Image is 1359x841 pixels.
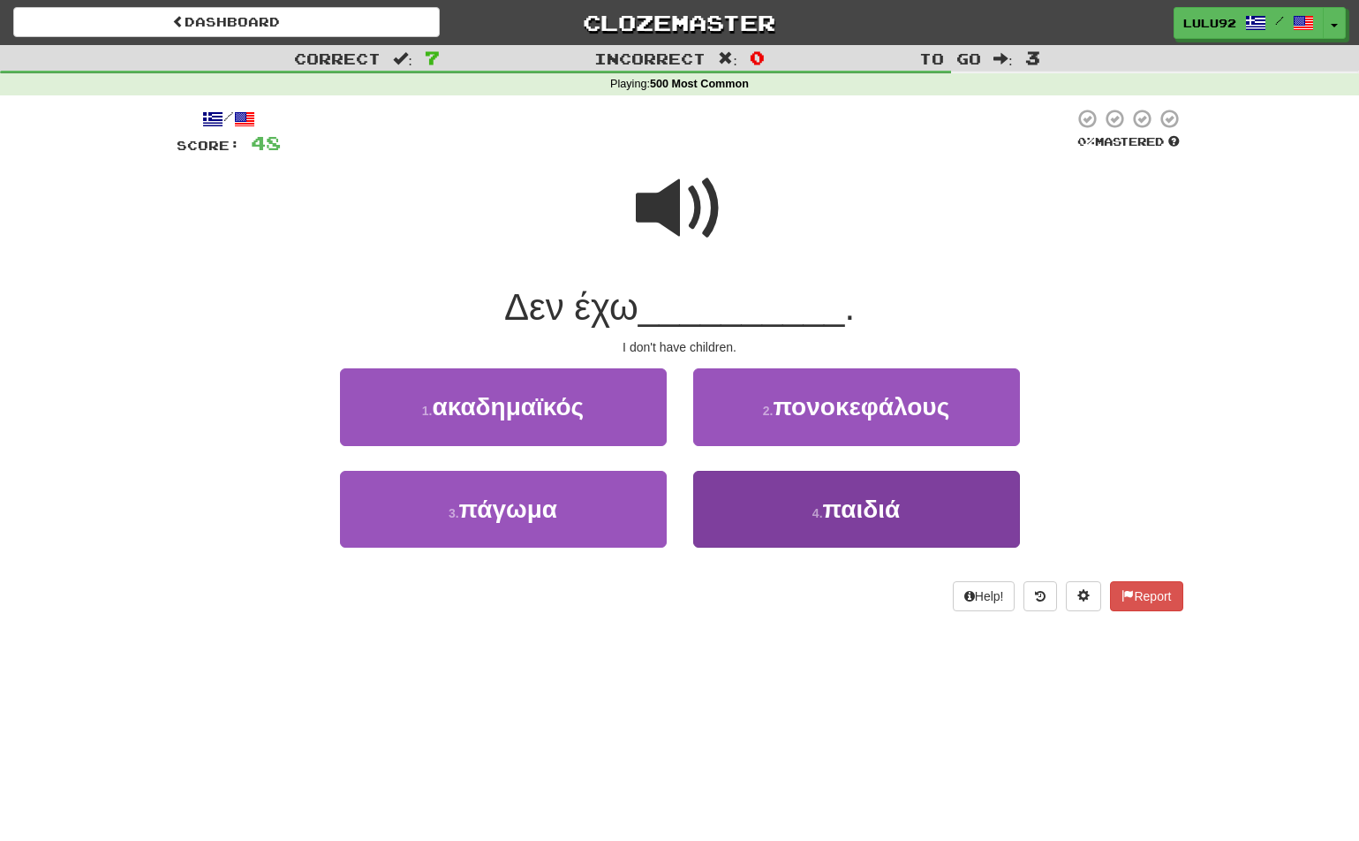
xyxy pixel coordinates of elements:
span: : [393,51,412,66]
small: 1 . [422,404,433,418]
span: lulu92 [1183,15,1236,31]
span: 7 [425,47,440,68]
button: Report [1110,581,1182,611]
span: __________ [638,286,845,328]
span: 48 [251,132,281,154]
span: To go [919,49,981,67]
div: Mastered [1074,134,1183,150]
small: 3 . [449,506,459,520]
span: Incorrect [594,49,706,67]
div: I don't have children. [177,338,1183,356]
span: πάγωμα [459,496,557,523]
span: / [1275,14,1284,27]
button: 1.ακαδημαϊκός [340,368,667,445]
button: 4.παιδιά [693,471,1020,548]
div: / [177,108,281,130]
span: : [993,51,1013,66]
span: : [718,51,737,66]
strong: 500 Most Common [650,78,749,90]
small: 4 . [812,506,823,520]
button: Help! [953,581,1015,611]
span: παιδιά [823,496,901,523]
button: Round history (alt+y) [1023,581,1057,611]
small: 2 . [763,404,774,418]
a: Clozemaster [466,7,893,38]
span: Score: [177,138,240,153]
span: 0 [750,47,765,68]
a: lulu92 / [1174,7,1324,39]
span: 0 % [1077,134,1095,148]
span: 3 [1025,47,1040,68]
span: Correct [294,49,381,67]
span: ακαδημαϊκός [433,393,585,420]
span: . [844,286,855,328]
button: 3.πάγωμα [340,471,667,548]
span: Δεν έχω [504,286,638,328]
span: πονοκεφάλους [773,393,949,420]
a: Dashboard [13,7,440,37]
button: 2.πονοκεφάλους [693,368,1020,445]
